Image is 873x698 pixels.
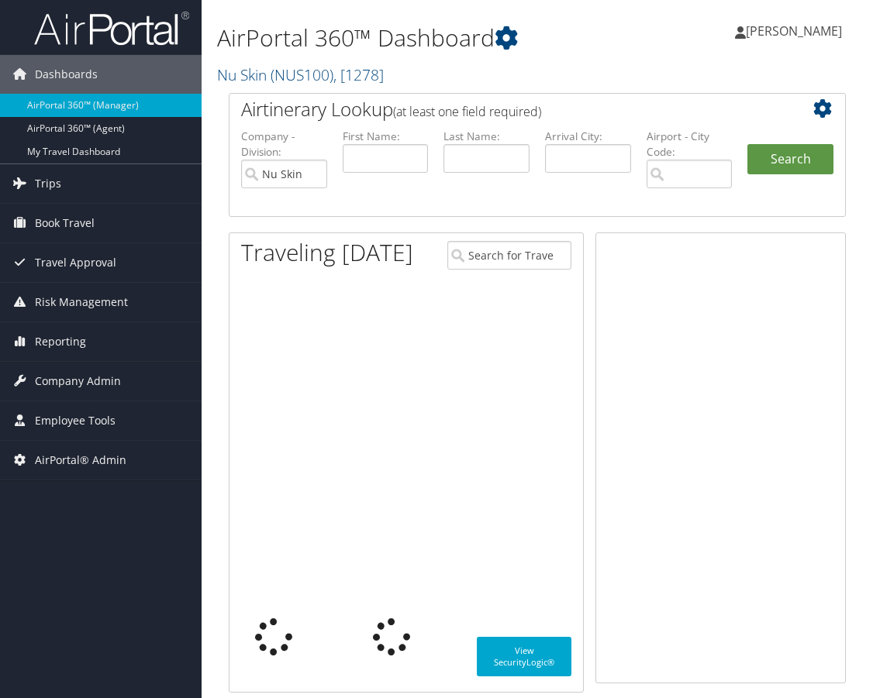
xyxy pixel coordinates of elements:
input: Search for Traveler [447,241,571,270]
span: Risk Management [35,283,128,321]
label: First Name: [343,129,429,144]
span: AirPortal® Admin [35,441,126,480]
span: Reporting [35,322,86,361]
a: Nu Skin [217,64,384,85]
span: [PERSON_NAME] [746,22,842,40]
span: Employee Tools [35,401,116,440]
label: Company - Division: [241,129,327,160]
span: Dashboards [35,55,98,94]
span: (at least one field required) [393,103,541,120]
h2: Airtinerary Lookup [241,96,782,122]
a: View SecurityLogic® [477,637,571,676]
span: ( NUS100 ) [271,64,333,85]
span: , [ 1278 ] [333,64,384,85]
button: Search [747,144,833,175]
span: Book Travel [35,204,95,242]
span: Travel Approval [35,243,116,282]
label: Arrival City: [545,129,631,144]
span: Company Admin [35,362,121,401]
h1: Traveling [DATE] [241,236,413,269]
img: airportal-logo.png [34,10,189,46]
h1: AirPortal 360™ Dashboard [217,22,644,54]
label: Last Name: [443,129,530,144]
a: [PERSON_NAME] [735,8,857,54]
label: Airport - City Code: [647,129,733,160]
span: Trips [35,164,61,203]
